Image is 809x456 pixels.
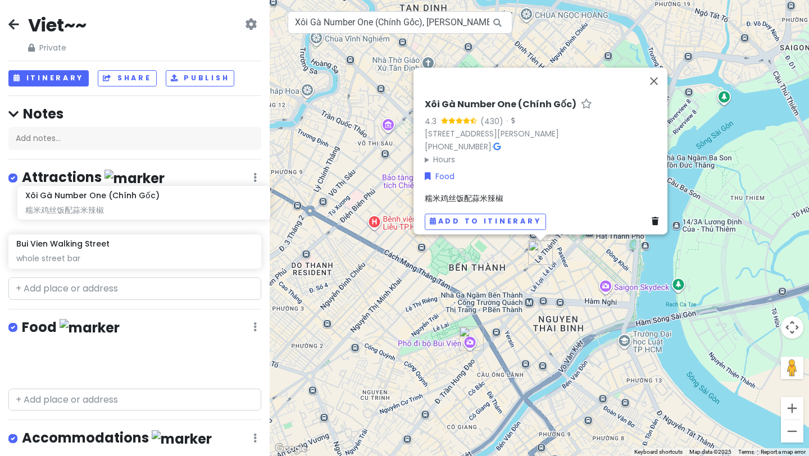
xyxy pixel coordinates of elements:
[22,318,120,337] h4: Food
[98,70,156,86] button: Share
[425,153,663,166] summary: Hours
[528,240,553,265] div: Xôi Gà Number One (Chính Gốc)
[493,143,501,151] i: Google Maps
[781,420,803,443] button: Zoom out
[581,99,592,111] a: Star place
[288,11,512,34] input: Search a place
[22,168,165,187] h4: Attractions
[60,319,120,336] img: marker
[781,397,803,419] button: Zoom in
[425,171,455,183] a: Food
[459,326,484,351] div: Bui Vien Walking Street
[689,449,731,455] span: Map data ©2025
[425,213,546,230] button: Add to itinerary
[640,67,667,94] button: Close
[8,389,261,411] input: + Add place or address
[425,99,576,111] h6: Xôi Gà Number One (Chính Gốc)
[781,357,803,379] button: Drag Pegman onto the map to open Street View
[781,316,803,339] button: Map camera controls
[425,193,503,204] span: 糯米鸡丝饭配蒜米辣椒
[480,115,503,127] div: (430)
[272,441,310,456] img: Google
[22,429,212,448] h4: Accommodations
[761,449,806,455] a: Report a map error
[28,42,87,54] span: Private
[652,216,663,228] a: Delete place
[8,70,89,86] button: Itinerary
[738,449,754,455] a: Terms
[425,115,441,127] div: 4.3
[503,116,515,127] div: ·
[634,448,683,456] button: Keyboard shortcuts
[8,105,261,122] h4: Notes
[104,170,165,187] img: marker
[272,441,310,456] a: Open this area in Google Maps (opens a new window)
[425,129,559,140] a: [STREET_ADDRESS][PERSON_NAME]
[8,127,261,151] div: Add notes...
[8,277,261,300] input: + Add place or address
[425,99,663,166] div: ·
[425,141,492,152] a: [PHONE_NUMBER]
[166,70,235,86] button: Publish
[152,430,212,448] img: marker
[28,13,87,37] h2: Viet~~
